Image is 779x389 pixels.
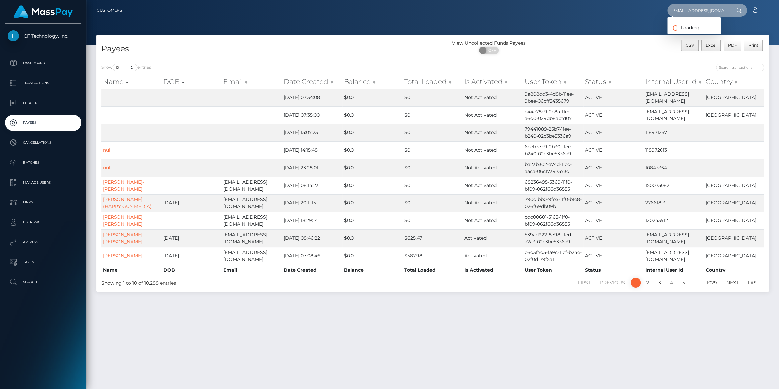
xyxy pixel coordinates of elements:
[631,278,641,288] a: 1
[644,159,704,177] td: 108433641
[483,47,499,54] span: OFF
[463,177,523,194] td: Not Activated
[644,212,704,229] td: 120243912
[222,265,282,275] th: Email
[162,265,222,275] th: DOB
[463,159,523,177] td: Not Activated
[403,194,463,212] td: $0
[162,194,222,212] td: [DATE]
[655,278,664,288] a: 3
[704,247,764,265] td: [GEOGRAPHIC_DATA]
[679,278,689,288] a: 5
[342,265,403,275] th: Balance
[222,229,282,247] td: [EMAIL_ADDRESS][DOMAIN_NAME]
[5,174,81,191] a: Manage Users
[342,159,403,177] td: $0.0
[8,237,79,247] p: API Keys
[8,30,19,41] img: ICF Technology, Inc.
[5,234,81,251] a: API Keys
[282,106,343,124] td: [DATE] 07:35:00
[723,278,742,288] a: Next
[342,124,403,141] td: $0.0
[704,106,764,124] td: [GEOGRAPHIC_DATA]
[101,75,162,88] th: Name: activate to sort column ascending
[282,124,343,141] td: [DATE] 15:07:23
[583,265,644,275] th: Status
[703,278,721,288] a: 1029
[463,265,523,275] th: Is Activated
[704,89,764,106] td: [GEOGRAPHIC_DATA]
[583,106,644,124] td: ACTIVE
[403,75,463,88] th: Total Loaded: activate to sort column ascending
[644,177,704,194] td: 150075082
[706,43,716,48] span: Excel
[101,43,428,55] h4: Payees
[463,75,523,88] th: Is Activated: activate to sort column ascending
[103,147,112,153] a: null
[463,124,523,141] td: Not Activated
[8,98,79,108] p: Ledger
[667,4,730,17] input: Search...
[644,229,704,247] td: [EMAIL_ADDRESS][DOMAIN_NAME]
[523,177,584,194] td: 68236495-5369-11f0-bf09-062f66d36555
[523,247,584,265] td: e6d3f7d5-fa9c-11ef-b24e-02f0d179f5a1
[523,106,584,124] td: c44c78e9-2c8a-11ee-a6d0-029db8abfd07
[101,277,372,287] div: Showing 1 to 10 of 10,288 entries
[583,229,644,247] td: ACTIVE
[644,265,704,275] th: Internal User Id
[342,177,403,194] td: $0.0
[523,159,584,177] td: ba23b302-a74d-11ec-aaca-06c17397573d
[282,159,343,177] td: [DATE] 23:28:01
[103,165,112,171] a: null
[704,265,764,275] th: Country
[14,5,73,18] img: MassPay Logo
[667,25,703,31] span: Loading...
[644,247,704,265] td: [EMAIL_ADDRESS][DOMAIN_NAME]
[8,277,79,287] p: Search
[403,177,463,194] td: $0
[282,75,343,88] th: Date Created: activate to sort column ascending
[5,214,81,231] a: User Profile
[681,40,699,51] button: CSV
[222,212,282,229] td: [EMAIL_ADDRESS][DOMAIN_NAME]
[433,40,545,47] div: View Uncollected Funds Payees
[282,141,343,159] td: [DATE] 14:15:48
[342,75,403,88] th: Balance: activate to sort column ascending
[5,254,81,271] a: Taxes
[748,43,758,48] span: Print
[644,89,704,106] td: [EMAIL_ADDRESS][DOMAIN_NAME]
[666,278,677,288] a: 4
[644,141,704,159] td: 118972613
[222,177,282,194] td: [EMAIL_ADDRESS][DOMAIN_NAME]
[282,194,343,212] td: [DATE] 20:11:15
[162,247,222,265] td: [DATE]
[222,75,282,88] th: Email: activate to sort column ascending
[583,194,644,212] td: ACTIVE
[5,154,81,171] a: Batches
[403,106,463,124] td: $0
[704,177,764,194] td: [GEOGRAPHIC_DATA]
[583,75,644,88] th: Status: activate to sort column ascending
[162,75,222,88] th: DOB: activate to sort column descending
[342,194,403,212] td: $0.0
[103,232,142,245] a: [PERSON_NAME] [PERSON_NAME]
[5,134,81,151] a: Cancellations
[403,89,463,106] td: $0
[523,265,584,275] th: User Token
[5,194,81,211] a: Links
[583,89,644,106] td: ACTIVE
[103,179,144,192] a: [PERSON_NAME]-[PERSON_NAME]
[342,141,403,159] td: $0.0
[583,177,644,194] td: ACTIVE
[282,177,343,194] td: [DATE] 08:14:23
[342,106,403,124] td: $0.0
[5,95,81,111] a: Ledger
[583,124,644,141] td: ACTIVE
[103,214,142,227] a: [PERSON_NAME] [PERSON_NAME]
[113,64,137,71] select: Showentries
[5,33,81,39] span: ICF Technology, Inc.
[403,124,463,141] td: $0
[8,118,79,128] p: Payees
[282,265,343,275] th: Date Created
[523,194,584,212] td: 790c1bb0-9fe5-11f0-b1e8-026f69db09b1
